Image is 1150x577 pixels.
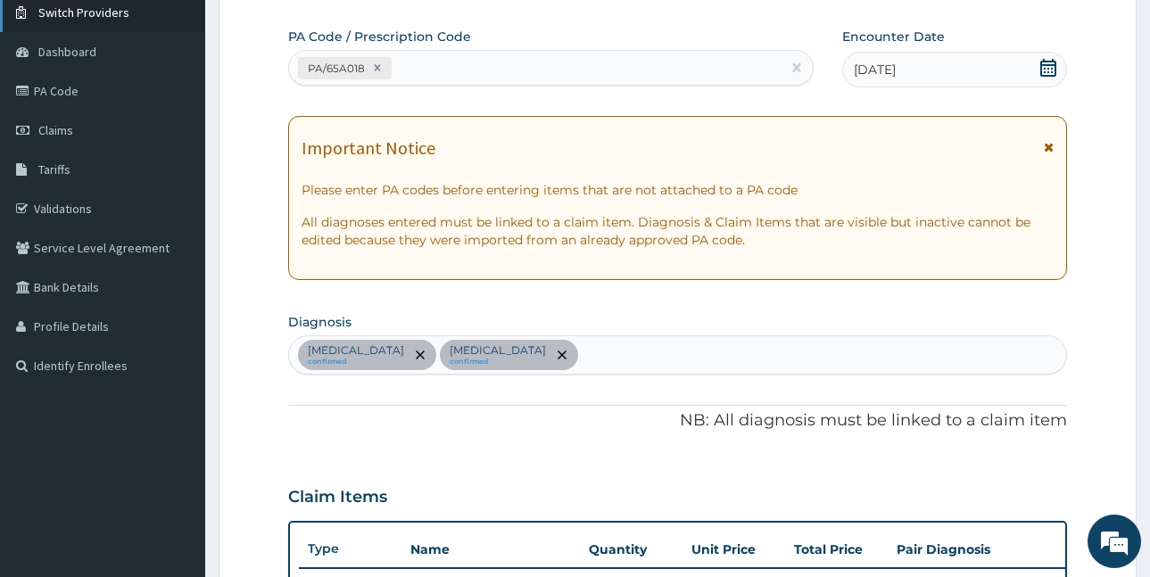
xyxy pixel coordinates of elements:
[842,28,945,45] label: Encounter Date
[288,488,387,507] h3: Claim Items
[288,409,1067,433] p: NB: All diagnosis must be linked to a claim item
[412,347,428,363] span: remove selection option
[785,532,888,567] th: Total Price
[288,313,352,331] label: Diagnosis
[888,532,1084,567] th: Pair Diagnosis
[401,532,580,567] th: Name
[308,343,404,358] p: [MEDICAL_DATA]
[293,9,335,52] div: Minimize live chat window
[38,4,129,21] span: Switch Providers
[308,358,404,367] small: confirmed
[302,58,368,78] div: PA/65A018
[580,532,683,567] th: Quantity
[38,122,73,138] span: Claims
[103,174,246,354] span: We're online!
[93,100,300,123] div: Chat with us now
[38,161,70,177] span: Tariffs
[302,213,1054,249] p: All diagnoses entered must be linked to a claim item. Diagnosis & Claim Items that are visible bu...
[302,181,1054,199] p: Please enter PA codes before entering items that are not attached to a PA code
[450,358,546,367] small: confirmed
[554,347,570,363] span: remove selection option
[38,44,96,60] span: Dashboard
[450,343,546,358] p: [MEDICAL_DATA]
[33,89,72,134] img: d_794563401_company_1708531726252_794563401
[683,532,785,567] th: Unit Price
[302,138,435,158] h1: Important Notice
[288,28,471,45] label: PA Code / Prescription Code
[9,386,340,449] textarea: Type your message and hit 'Enter'
[854,61,896,78] span: [DATE]
[299,532,401,565] th: Type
